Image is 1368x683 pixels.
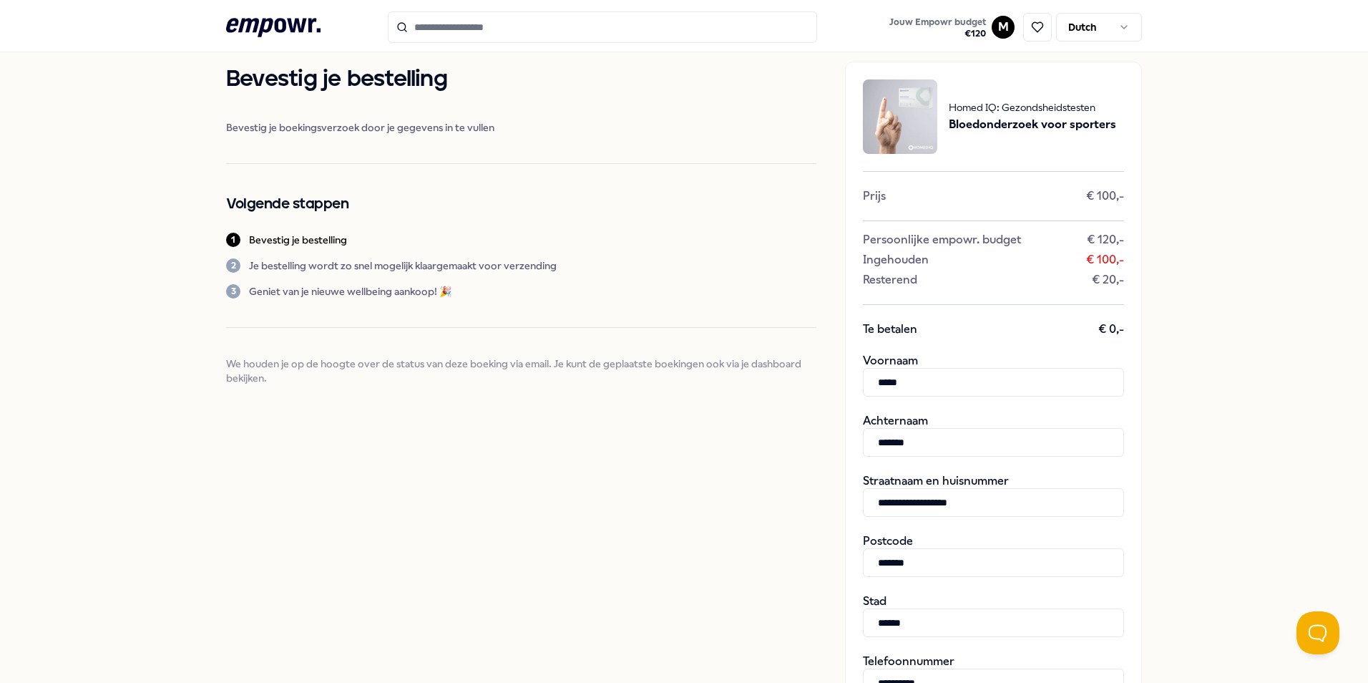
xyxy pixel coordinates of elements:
[226,120,816,135] span: Bevestig je boekingsverzoek door je gegevens in te vullen
[863,354,1124,397] div: Voornaam
[1086,253,1124,267] span: € 100,-
[949,100,1116,115] span: Homed IQ: Gezondsheidstesten
[863,474,1124,517] div: Straatnaam en huisnummer
[226,357,816,385] span: We houden je op de hoogte over de status van deze boeking via email. Je kunt de geplaatste boekin...
[992,16,1015,39] button: M
[249,284,451,299] p: Geniet van je nieuwe wellbeing aankoop! 🎉
[863,322,917,336] span: Te betalen
[1098,322,1124,336] span: € 0,-
[863,253,929,267] span: Ingehouden
[226,193,816,215] h2: Volgende stappen
[949,115,1116,134] span: Bloedonderzoek voor sporters
[889,16,986,28] span: Jouw Empowr budget
[1092,273,1124,287] span: € 20,-
[863,189,886,203] span: Prijs
[226,233,240,247] div: 1
[226,62,816,97] h1: Bevestig je bestelling
[863,79,937,154] img: package image
[249,258,557,273] p: Je bestelling wordt zo snel mogelijk klaargemaakt voor verzending
[388,11,817,43] input: Search for products, categories or subcategories
[863,594,1124,637] div: Stad
[1296,611,1339,654] iframe: Help Scout Beacon - Open
[863,273,917,287] span: Resterend
[863,414,1124,457] div: Achternaam
[886,14,989,42] button: Jouw Empowr budget€120
[863,534,1124,577] div: Postcode
[249,233,347,247] p: Bevestig je bestelling
[1086,189,1124,203] span: € 100,-
[226,258,240,273] div: 2
[226,284,240,299] div: 3
[889,28,986,39] span: € 120
[884,12,992,42] a: Jouw Empowr budget€120
[1087,233,1124,247] span: € 120,-
[863,233,1021,247] span: Persoonlijke empowr. budget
